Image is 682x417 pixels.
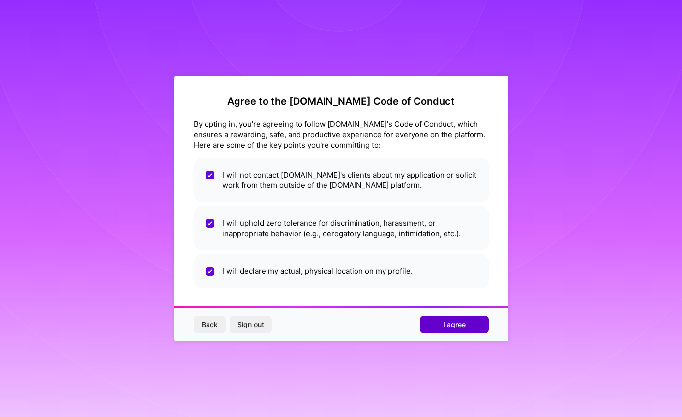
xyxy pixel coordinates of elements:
[194,158,489,202] li: I will not contact [DOMAIN_NAME]'s clients about my application or solicit work from them outside...
[194,254,489,288] li: I will declare my actual, physical location on my profile.
[194,206,489,250] li: I will uphold zero tolerance for discrimination, harassment, or inappropriate behavior (e.g., der...
[420,316,489,333] button: I agree
[194,95,489,107] h2: Agree to the [DOMAIN_NAME] Code of Conduct
[443,320,466,329] span: I agree
[237,320,264,329] span: Sign out
[194,119,489,150] div: By opting in, you're agreeing to follow [DOMAIN_NAME]'s Code of Conduct, which ensures a rewardin...
[202,320,218,329] span: Back
[194,316,226,333] button: Back
[230,316,272,333] button: Sign out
